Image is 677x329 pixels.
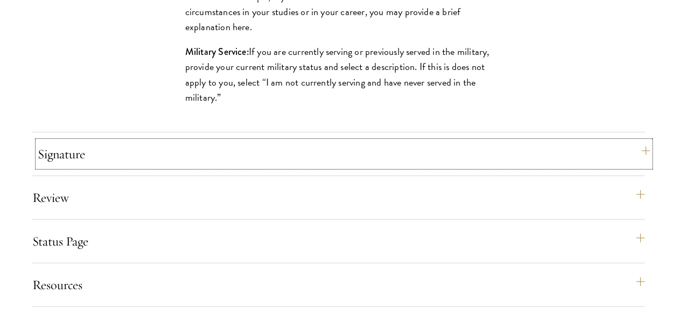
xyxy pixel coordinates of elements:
button: Review [32,185,645,211]
button: Signature [38,141,650,167]
button: Resources [32,272,645,298]
p: If you are currently serving or previously served in the military, provide your current military ... [185,44,492,104]
strong: Military Service: [185,45,249,59]
button: Status Page [32,228,645,254]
